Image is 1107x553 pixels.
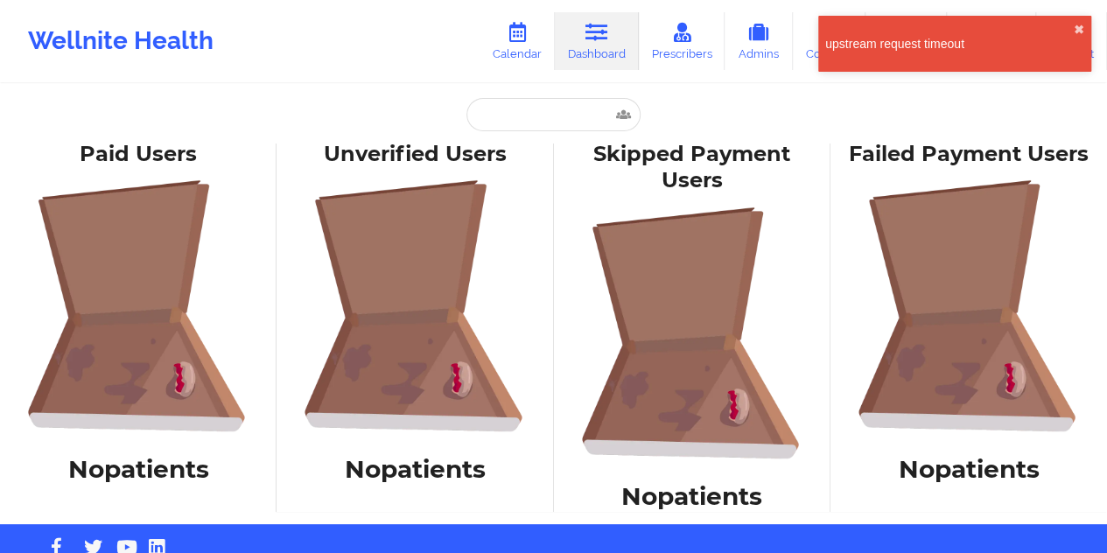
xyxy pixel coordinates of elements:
div: Failed Payment Users [843,141,1095,168]
a: Admins [725,12,793,70]
img: foRBiVDZMKwAAAAASUVORK5CYII= [843,179,1095,431]
a: Dashboard [555,12,639,70]
div: Paid Users [12,141,264,168]
div: Unverified Users [289,141,541,168]
a: Prescribers [639,12,725,70]
button: close [1074,23,1084,37]
div: upstream request timeout [825,35,1074,52]
h1: No patients [843,453,1095,485]
a: Calendar [480,12,555,70]
h1: No patients [289,453,541,485]
img: foRBiVDZMKwAAAAASUVORK5CYII= [12,179,264,431]
a: Coaches [793,12,865,70]
div: Skipped Payment Users [566,141,818,195]
h1: No patients [12,453,264,485]
h1: No patients [566,480,818,512]
img: foRBiVDZMKwAAAAASUVORK5CYII= [566,206,818,458]
img: foRBiVDZMKwAAAAASUVORK5CYII= [289,179,541,431]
